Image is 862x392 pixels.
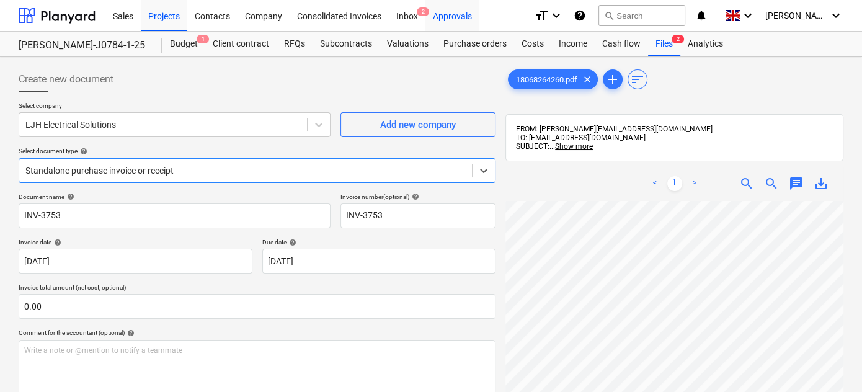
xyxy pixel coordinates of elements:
button: Search [598,5,685,26]
span: 2 [672,35,684,43]
span: help [125,329,135,337]
a: Files2 [648,32,680,56]
div: [PERSON_NAME]-J0784-1-25 [19,39,148,52]
i: keyboard_arrow_down [549,8,564,23]
a: RFQs [277,32,313,56]
div: 18068264260.pdf [508,69,598,89]
div: Select document type [19,147,495,155]
a: Client contract [205,32,277,56]
div: Document name [19,193,331,201]
a: Subcontracts [313,32,380,56]
i: keyboard_arrow_down [740,8,755,23]
div: Comment for the accountant (optional) [19,329,495,337]
p: Invoice total amount (net cost, optional) [19,283,495,294]
button: Add new company [340,112,495,137]
div: Invoice date [19,238,252,246]
i: format_size [534,8,549,23]
a: Costs [514,32,551,56]
span: TO: [EMAIL_ADDRESS][DOMAIN_NAME] [516,133,646,142]
a: Valuations [380,32,436,56]
div: Files [648,32,680,56]
i: notifications [695,8,708,23]
span: help [78,148,87,155]
span: zoom_out [764,176,779,191]
a: Income [551,32,595,56]
span: zoom_in [739,176,754,191]
a: Budget1 [162,32,205,56]
span: 1 [197,35,209,43]
span: SUBJECT: [516,142,549,151]
span: [PERSON_NAME] [765,11,827,20]
span: sort [630,72,645,87]
div: Add new company [380,117,456,133]
a: Page 1 is your current page [667,176,682,191]
input: Document name [19,203,331,228]
input: Invoice total amount (net cost, optional) [19,294,495,319]
input: Invoice date not specified [19,249,252,274]
iframe: Chat Widget [800,332,862,392]
div: Due date [262,238,496,246]
span: search [604,11,614,20]
span: help [287,239,296,246]
div: Invoice number (optional) [340,193,495,201]
a: Analytics [680,32,731,56]
span: help [64,193,74,200]
span: 2 [417,7,429,16]
a: Cash flow [595,32,648,56]
input: Due date not specified [262,249,496,274]
span: help [409,193,419,200]
p: Select company [19,102,331,112]
span: 18068264260.pdf [509,75,585,84]
span: chat [789,176,804,191]
span: save_alt [814,176,829,191]
i: Knowledge base [574,8,586,23]
a: Previous page [647,176,662,191]
span: Show more [555,142,593,151]
span: Create new document [19,72,113,87]
input: Invoice number [340,203,495,228]
a: Purchase orders [436,32,514,56]
span: help [51,239,61,246]
div: Budget [162,32,205,56]
i: keyboard_arrow_down [829,8,843,23]
span: clear [580,72,595,87]
a: Next page [687,176,702,191]
span: add [605,72,620,87]
span: FROM: [PERSON_NAME][EMAIL_ADDRESS][DOMAIN_NAME] [516,125,713,133]
span: ... [549,142,593,151]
